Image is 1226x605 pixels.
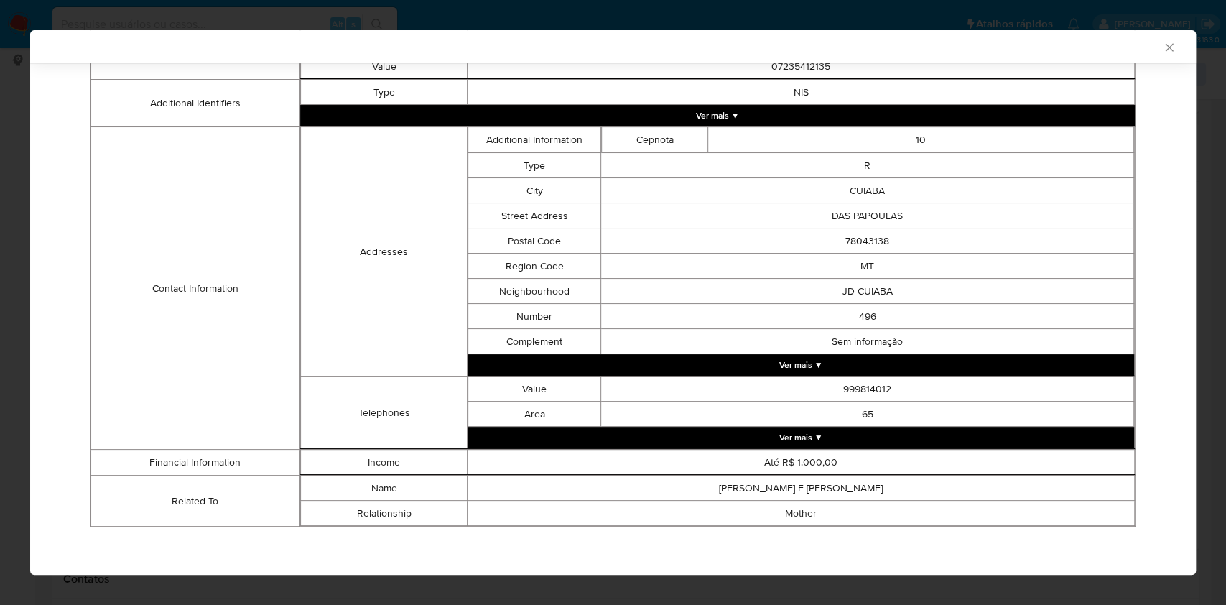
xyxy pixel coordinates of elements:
td: Additional Information [468,127,601,153]
div: closure-recommendation-modal [30,30,1196,575]
td: Type [300,80,467,105]
td: Income [300,450,467,475]
td: Related To [91,476,300,527]
td: 07235412135 [468,54,1135,79]
td: DAS PAPOULAS [601,203,1134,228]
td: [PERSON_NAME] E [PERSON_NAME] [468,476,1135,501]
td: JD CUIABA [601,279,1134,304]
td: Financial Information [91,450,300,476]
td: Name [300,476,467,501]
td: Number [468,304,601,329]
td: Mother [468,501,1135,526]
td: Value [468,377,601,402]
td: Addresses [300,127,467,377]
td: 10 [708,127,1133,152]
td: Até R$ 1.000,00 [468,450,1135,475]
td: Cepnota [602,127,708,152]
td: Telephones [300,377,467,449]
button: Expand array [468,354,1134,376]
td: Sem informação [601,329,1134,354]
td: 496 [601,304,1134,329]
td: Complement [468,329,601,354]
td: Neighbourhood [468,279,601,304]
td: City [468,178,601,203]
td: 78043138 [601,228,1134,254]
td: R [601,153,1134,178]
td: Value [300,54,467,79]
button: Fechar a janela [1162,40,1175,53]
td: Additional Identifiers [91,80,300,127]
td: CUIABA [601,178,1134,203]
td: 65 [601,402,1134,427]
button: Expand array [468,427,1134,448]
td: Region Code [468,254,601,279]
td: Street Address [468,203,601,228]
td: Type [468,153,601,178]
button: Expand array [300,105,1135,126]
td: Area [468,402,601,427]
td: 999814012 [601,377,1134,402]
td: NIS [468,80,1135,105]
td: Contact Information [91,127,300,450]
td: Postal Code [468,228,601,254]
td: Relationship [300,501,467,526]
td: MT [601,254,1134,279]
